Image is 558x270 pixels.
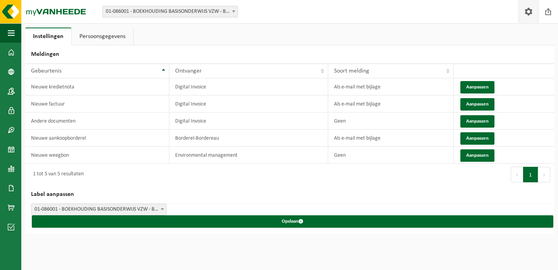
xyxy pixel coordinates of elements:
td: Als e-mail met bijlage [328,78,454,95]
td: Nieuwe kredietnota [25,78,169,95]
td: Digital Invoice [169,95,328,112]
h2: Meldingen [25,45,554,64]
td: Nieuwe aankoopborderel [25,130,169,147]
td: Als e-mail met bijlage [328,95,454,112]
span: Gebeurtenis [31,68,62,74]
td: Geen [328,112,454,130]
button: Aanpassen [460,149,494,162]
td: Digital Invoice [169,78,328,95]
a: Persoonsgegevens [72,28,133,45]
a: Instellingen [25,28,71,45]
button: Next [538,167,550,182]
td: Andere documenten [25,112,169,130]
button: Aanpassen [460,115,494,128]
button: Previous [511,167,523,182]
span: 01-086001 - BOEKHOUDING BASISONDERWIJS VZW - BLANKENBERGE [31,204,166,215]
button: Opslaan [32,215,553,228]
button: Aanpassen [460,98,494,111]
td: Nieuwe weegbon [25,147,169,164]
button: Aanpassen [460,132,494,145]
td: Borderel-Bordereau [169,130,328,147]
td: Digital Invoice [169,112,328,130]
td: Nieuwe factuur [25,95,169,112]
iframe: chat widget [4,253,129,270]
td: Geen [328,147,454,164]
h2: Label aanpassen [25,185,554,204]
span: Ontvanger [175,68,202,74]
button: 1 [523,167,538,182]
td: Environmental management [169,147,328,164]
span: Soort melding [334,68,369,74]
div: 1 tot 5 van 5 resultaten [29,168,84,182]
td: Als e-mail met bijlage [328,130,454,147]
span: 01-086001 - BOEKHOUDING BASISONDERWIJS VZW - BLANKENBERGE [31,204,167,215]
span: 01-086001 - BOEKHOUDING BASISONDERWIJS VZW - BLANKENBERGE [103,6,238,17]
button: Aanpassen [460,81,494,93]
span: 01-086001 - BOEKHOUDING BASISONDERWIJS VZW - BLANKENBERGE [102,6,238,17]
